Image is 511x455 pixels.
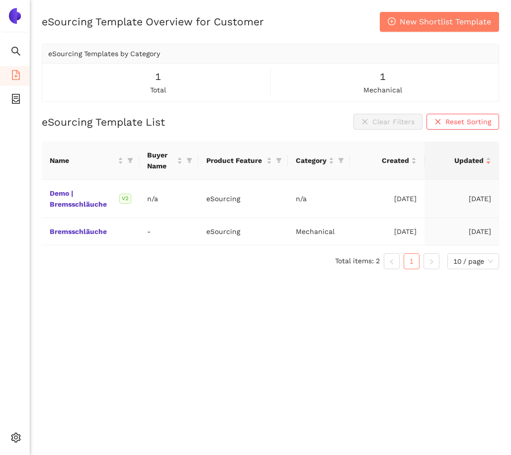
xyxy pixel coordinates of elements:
[147,150,175,171] span: Buyer Name
[358,155,409,166] span: Created
[186,157,192,163] span: filter
[336,153,346,168] span: filter
[353,114,423,130] button: closeClear Filters
[447,253,499,269] div: Page Size
[338,157,344,163] span: filter
[198,180,288,218] td: eSourcing
[11,67,21,86] span: file-add
[434,118,441,126] span: close
[127,157,133,163] span: filter
[50,155,116,166] span: Name
[453,254,493,269] span: 10 / page
[424,253,439,269] button: right
[388,17,396,27] span: plus-circle
[198,218,288,245] td: eSourcing
[206,155,264,166] span: Product Feature
[432,155,484,166] span: Updated
[42,142,139,180] th: this column's title is Name,this column is sortable
[389,259,395,265] span: left
[198,142,288,180] th: this column's title is Product Feature,this column is sortable
[445,116,491,127] span: Reset Sorting
[384,253,400,269] li: Previous Page
[11,90,21,110] span: container
[11,43,21,63] span: search
[384,253,400,269] button: left
[7,8,23,24] img: Logo
[125,153,135,168] span: filter
[42,115,165,129] h2: eSourcing Template List
[288,180,350,218] td: n/a
[48,50,160,58] span: eSourcing Templates by Category
[276,157,282,163] span: filter
[139,218,198,245] td: -
[425,218,499,245] td: [DATE]
[350,180,425,218] td: [DATE]
[288,218,350,245] td: Mechanical
[139,142,198,180] th: this column's title is Buyer Name,this column is sortable
[274,153,284,168] span: filter
[184,148,194,173] span: filter
[288,142,350,180] th: this column's title is Category,this column is sortable
[350,142,425,180] th: this column's title is Created,this column is sortable
[150,84,166,95] span: total
[404,254,419,269] a: 1
[139,180,198,218] td: n/a
[428,259,434,265] span: right
[404,253,420,269] li: 1
[335,253,380,269] li: Total items: 2
[119,194,131,204] span: V2
[380,69,386,84] span: 1
[363,84,402,95] span: mechanical
[424,253,439,269] li: Next Page
[296,155,327,166] span: Category
[380,12,499,32] button: plus-circleNew Shortlist Template
[155,69,161,84] span: 1
[426,114,499,130] button: closeReset Sorting
[425,180,499,218] td: [DATE]
[11,429,21,449] span: setting
[350,218,425,245] td: [DATE]
[42,14,264,29] h2: eSourcing Template Overview for Customer
[400,15,491,28] span: New Shortlist Template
